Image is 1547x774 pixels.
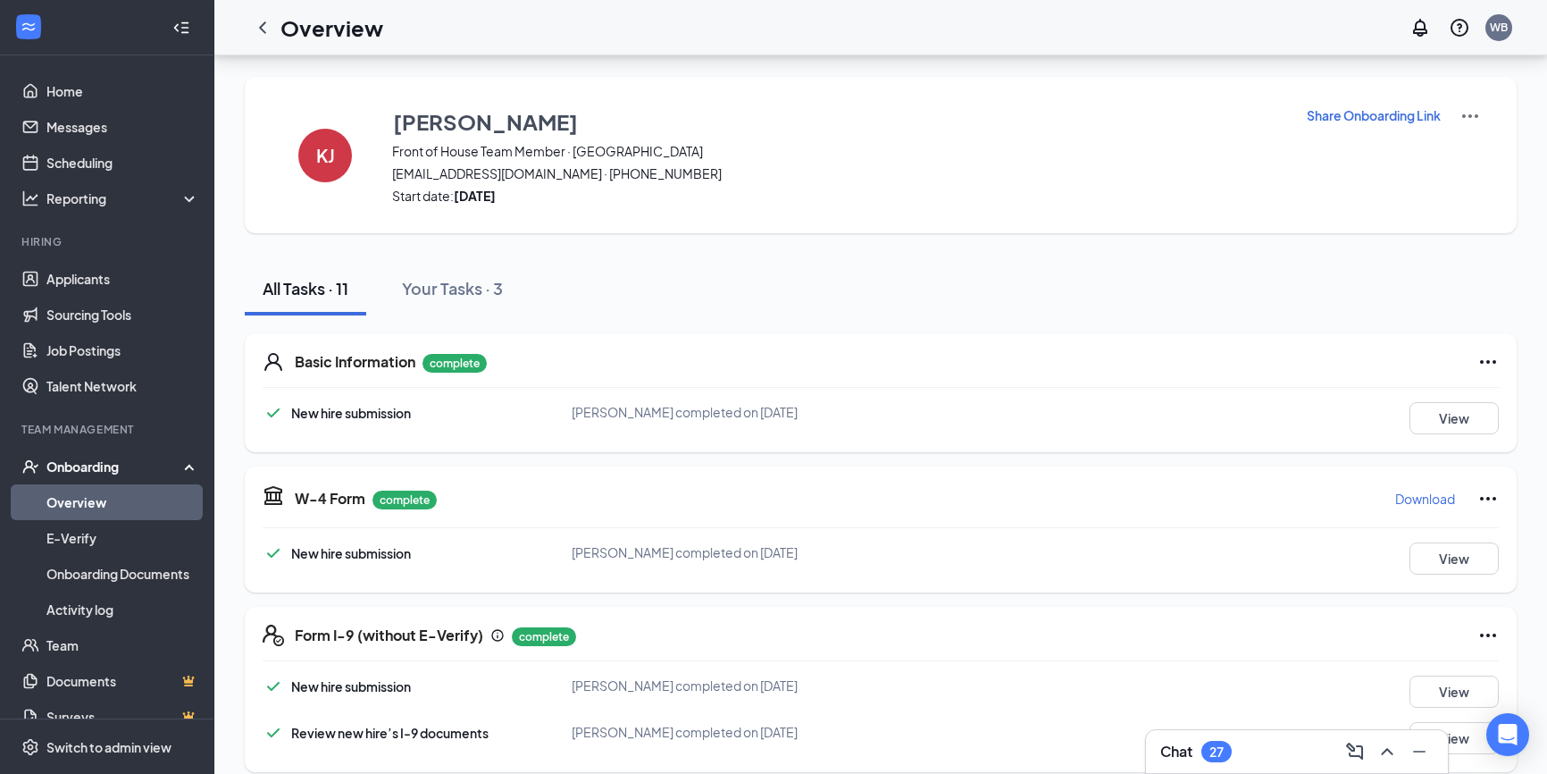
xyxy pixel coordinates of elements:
svg: Checkmark [263,543,284,564]
span: New hire submission [291,678,411,694]
div: Team Management [21,422,196,437]
button: ComposeMessage [1341,737,1369,766]
h5: Basic Information [295,352,415,372]
button: View [1409,402,1499,434]
span: New hire submission [291,405,411,421]
svg: FormI9EVerifyIcon [263,625,284,646]
p: complete [512,627,576,646]
div: Your Tasks · 3 [402,277,503,299]
svg: Checkmark [263,722,284,744]
p: Share Onboarding Link [1307,106,1441,124]
div: Onboarding [46,458,184,475]
p: complete [422,354,487,373]
a: Sourcing Tools [46,297,199,332]
div: Switch to admin view [46,738,171,756]
svg: Ellipses [1477,625,1499,646]
svg: Info [490,628,505,643]
h5: W-4 Form [295,489,365,509]
h5: Form I-9 (without E-Verify) [295,626,483,645]
span: Start date: [392,187,1284,205]
svg: User [263,351,284,373]
svg: Collapse [172,19,190,37]
a: Team [46,627,199,663]
svg: TaxGovernmentIcon [263,484,284,506]
button: View [1409,543,1499,575]
a: Applicants [46,261,199,297]
button: KJ [280,105,370,205]
p: Download [1395,490,1455,508]
p: complete [372,491,437,509]
div: Reporting [46,189,200,207]
svg: QuestionInfo [1449,17,1470,38]
div: Open Intercom Messenger [1486,713,1529,756]
span: [PERSON_NAME] completed on [DATE] [572,544,798,560]
h4: KJ [316,149,335,162]
svg: ComposeMessage [1344,741,1366,762]
span: New hire submission [291,545,411,561]
button: View [1409,676,1499,708]
svg: Checkmark [263,676,284,697]
button: Share Onboarding Link [1306,105,1442,125]
div: All Tasks · 11 [263,277,348,299]
a: SurveysCrown [46,699,199,735]
svg: Ellipses [1477,488,1499,509]
div: Hiring [21,234,196,249]
h1: Overview [280,13,383,43]
button: ChevronUp [1373,737,1401,766]
span: Review new hire’s I-9 documents [291,725,489,741]
strong: [DATE] [454,188,496,204]
a: Talent Network [46,368,199,404]
svg: Settings [21,738,39,756]
img: More Actions [1459,105,1481,127]
button: Download [1394,484,1456,513]
svg: ChevronLeft [252,17,273,38]
button: [PERSON_NAME] [392,105,1284,138]
span: [PERSON_NAME] completed on [DATE] [572,724,798,740]
h3: Chat [1160,742,1192,761]
a: DocumentsCrown [46,663,199,699]
a: Job Postings [46,332,199,368]
a: Messages [46,109,199,145]
span: [PERSON_NAME] completed on [DATE] [572,677,798,694]
a: Activity log [46,592,199,627]
a: Scheduling [46,145,199,181]
svg: Checkmark [263,402,284,424]
span: Front of House Team Member · [GEOGRAPHIC_DATA] [392,142,1284,160]
svg: Ellipses [1477,351,1499,373]
svg: Analysis [21,189,39,207]
div: WB [1490,20,1508,35]
svg: WorkstreamLogo [20,18,38,36]
svg: UserCheck [21,458,39,475]
a: Onboarding Documents [46,556,199,592]
span: [PERSON_NAME] completed on [DATE] [572,404,798,420]
a: Overview [46,484,199,520]
button: Minimize [1405,737,1434,766]
button: View [1409,722,1499,754]
a: Home [46,73,199,109]
span: [EMAIL_ADDRESS][DOMAIN_NAME] · [PHONE_NUMBER] [392,164,1284,182]
svg: Minimize [1409,741,1430,762]
svg: Notifications [1409,17,1431,38]
h3: [PERSON_NAME] [393,106,578,137]
svg: ChevronUp [1376,741,1398,762]
div: 27 [1209,745,1224,760]
a: E-Verify [46,520,199,556]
